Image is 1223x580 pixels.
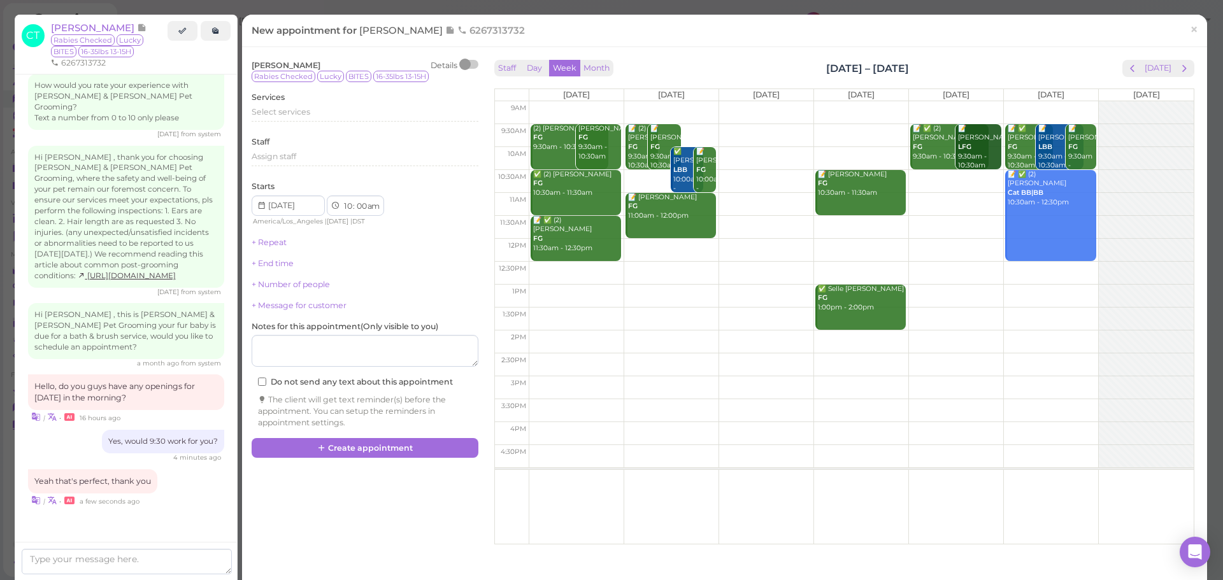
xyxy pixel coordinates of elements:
[252,107,310,117] span: Select services
[501,448,526,456] span: 4:30pm
[511,333,526,341] span: 2pm
[957,124,1001,171] div: 📝 [PERSON_NAME] 9:30am - 10:30am
[1008,188,1043,197] b: Cat BB|BB
[826,61,909,76] h2: [DATE] – [DATE]
[508,150,526,158] span: 10am
[80,497,139,506] span: 09/18/2025 09:32am
[28,410,224,423] div: •
[28,374,224,410] div: Hello, do you guys have any openings for [DATE] in the morning?
[499,264,526,272] span: 12:30pm
[51,22,137,34] span: [PERSON_NAME]
[78,46,134,57] span: 16-35lbs 13-15H
[431,60,457,71] div: Details
[549,60,580,77] button: Week
[317,71,344,82] span: Lucky
[445,24,457,36] span: Note
[28,469,157,493] div: Yeah that's perfect, thank you
[498,173,526,181] span: 10:30am
[1038,124,1084,171] div: 📝 [PERSON_NAME] 9:30am - 10:30am
[650,124,680,171] div: 📝 [PERSON_NAME] 9:30am - 10:30am
[578,133,588,141] b: FG
[696,147,717,203] div: 📝 [PERSON_NAME] 10:00am - 11:00am
[252,321,438,332] label: Notes for this appointment ( Only visible to you )
[501,402,526,410] span: 3:30pm
[533,124,608,152] div: (2) [PERSON_NAME] 9:30am - 10:30am
[673,166,687,174] b: LBB
[533,179,543,187] b: FG
[501,356,526,364] span: 2:30pm
[252,152,296,161] span: Assign staff
[913,143,922,151] b: FG
[533,234,543,243] b: FG
[533,133,543,141] b: FG
[258,394,472,428] div: The client will get text reminder(s) before the appointment. You can setup the reminders in appoi...
[252,258,294,268] a: + End time
[510,425,526,433] span: 4pm
[359,24,445,36] span: [PERSON_NAME]
[817,170,906,198] div: 📝 [PERSON_NAME] 10:30am - 11:30am
[628,202,638,210] b: FG
[346,71,371,82] span: BITES
[352,217,365,225] span: DST
[1068,143,1078,151] b: FG
[1122,60,1142,77] button: prev
[51,46,76,57] span: BITES
[1141,60,1175,77] button: [DATE]
[253,217,323,225] span: America/Los_Angeles
[28,493,224,507] div: •
[22,24,45,47] span: CT
[580,60,613,77] button: Month
[258,378,266,386] input: Do not send any text about this appointment
[1133,90,1160,99] span: [DATE]
[252,279,330,289] a: + Number of people
[627,124,658,171] div: 📝 (2) [PERSON_NAME] 9:30am - 10:30am
[578,124,621,162] div: [PERSON_NAME] 9:30am - 10:30am
[696,166,706,174] b: FG
[157,288,181,296] span: 07/14/2025 03:31pm
[252,301,347,310] a: + Message for customer
[818,179,827,187] b: FG
[117,34,143,46] span: Lucky
[958,143,971,151] b: LFG
[102,430,224,453] div: Yes, would 9:30 work for you?
[500,218,526,227] span: 11:30am
[1180,537,1210,567] div: Open Intercom Messenger
[80,414,120,422] span: 09/17/2025 05:25pm
[43,497,45,506] i: |
[28,74,224,130] div: How would you rate your experience with [PERSON_NAME] & [PERSON_NAME] Pet Grooming? Text a number...
[1190,20,1198,38] span: ×
[943,90,969,99] span: [DATE]
[1008,143,1017,151] b: FG
[673,147,703,203] div: ✅ [PERSON_NAME] 10:00am - 11:00am
[818,294,827,302] b: FG
[650,143,660,151] b: FG
[1068,124,1096,180] div: 📝 [PERSON_NAME] 9:30am - 10:30am
[137,22,147,34] span: Note
[1007,124,1053,171] div: 📝 ✅ [PERSON_NAME] 9:30am - 10:30am
[252,71,315,82] span: Rabies Checked
[157,130,181,138] span: 07/14/2025 02:21pm
[494,60,520,77] button: Staff
[457,24,525,36] span: 6267313732
[43,414,45,422] i: |
[252,136,269,148] label: Staff
[627,193,716,221] div: 📝 [PERSON_NAME] 11:00am - 12:00pm
[817,285,906,313] div: ✅ Selle [PERSON_NAME] 1:00pm - 2:00pm
[252,438,478,458] button: Create appointment
[848,90,875,99] span: [DATE]
[510,195,526,204] span: 11am
[28,146,224,288] div: Hi [PERSON_NAME] , thank you for choosing [PERSON_NAME] & [PERSON_NAME] Pet Grooming, where the s...
[1038,143,1052,151] b: LBB
[501,127,526,135] span: 9:30am
[628,143,638,151] b: FG
[181,359,221,367] span: from system
[252,237,287,247] a: + Repeat
[181,130,221,138] span: from system
[512,287,526,295] span: 1pm
[533,216,621,253] div: 📝 ✅ (2) [PERSON_NAME] 11:30am - 12:30pm
[327,217,348,225] span: [DATE]
[1038,90,1064,99] span: [DATE]
[137,359,181,367] span: 08/13/2025 10:36am
[508,241,526,250] span: 12pm
[252,92,285,103] label: Services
